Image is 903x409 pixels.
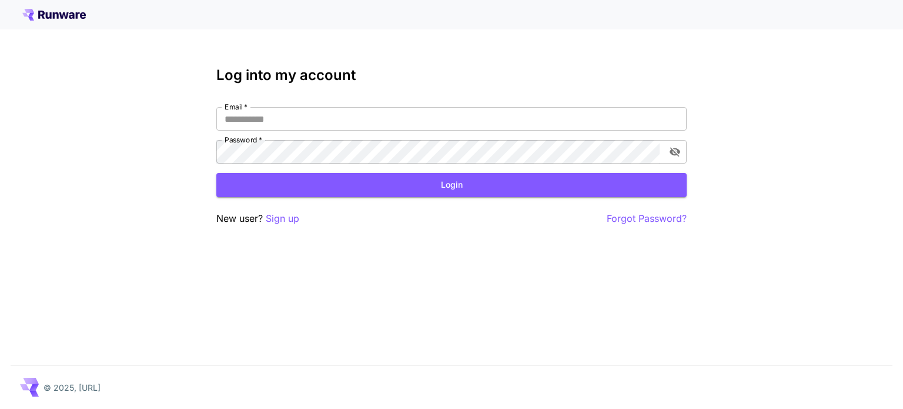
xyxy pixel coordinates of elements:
[225,135,262,145] label: Password
[216,211,299,226] p: New user?
[266,211,299,226] button: Sign up
[44,381,101,394] p: © 2025, [URL]
[607,211,687,226] button: Forgot Password?
[225,102,248,112] label: Email
[216,173,687,197] button: Login
[216,67,687,84] h3: Log into my account
[664,141,685,162] button: toggle password visibility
